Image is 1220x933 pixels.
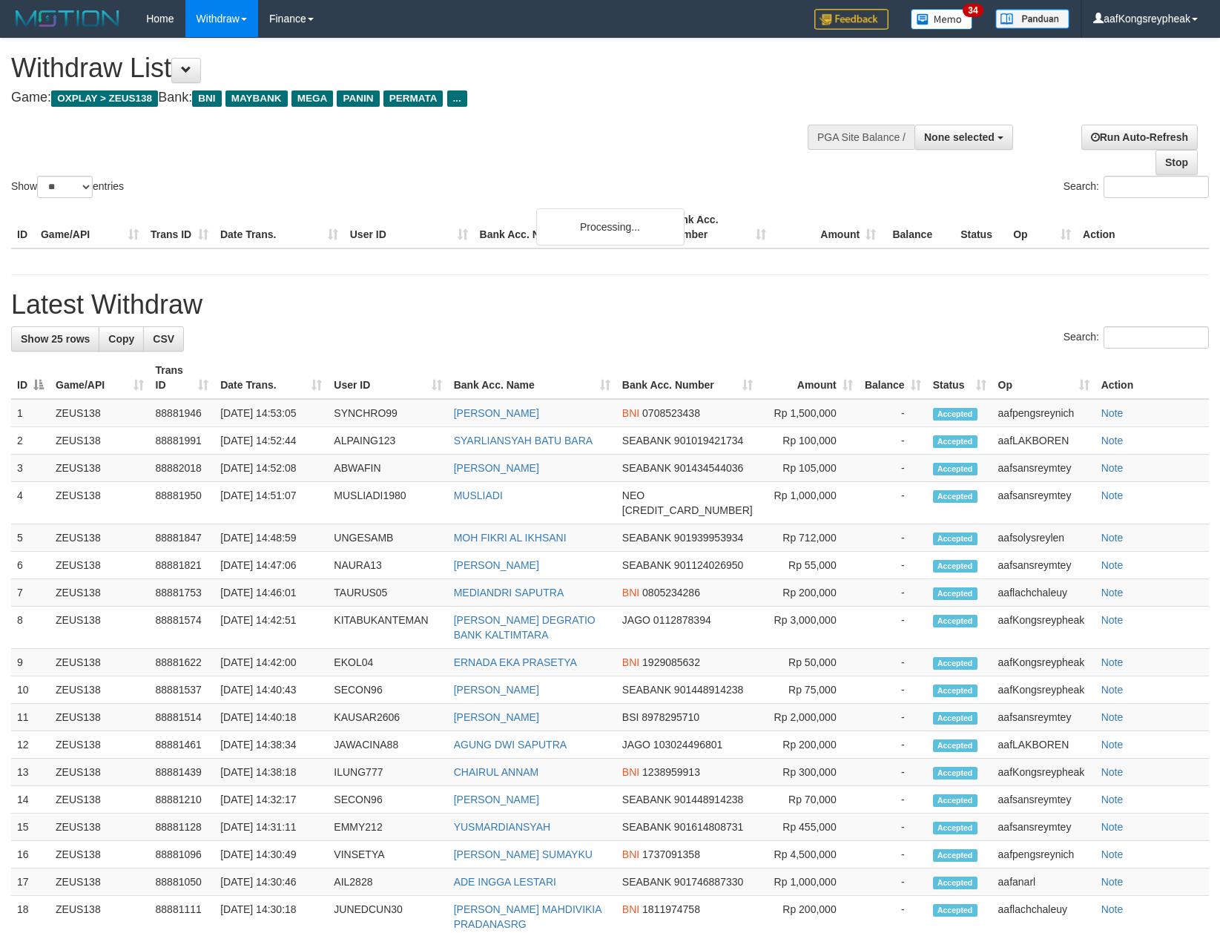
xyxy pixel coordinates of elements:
a: Note [1101,876,1124,888]
td: 88881622 [150,649,215,676]
span: Accepted [933,712,977,725]
span: Copy 901448914238 to clipboard [674,794,743,805]
label: Show entries [11,176,124,198]
th: Op: activate to sort column ascending [992,357,1095,399]
td: Rp 1,000,000 [759,868,859,896]
span: Accepted [933,533,977,545]
td: - [859,868,927,896]
td: aafKongsreypheak [992,676,1095,704]
th: User ID [344,206,474,248]
span: BNI [622,848,639,860]
span: SEABANK [622,821,671,833]
span: Copy [108,333,134,345]
a: [PERSON_NAME] [454,407,539,419]
span: BNI [622,407,639,419]
th: Bank Acc. Number: activate to sort column ascending [616,357,759,399]
td: SYNCHRO99 [328,399,447,427]
select: Showentries [37,176,93,198]
td: 3 [11,455,50,482]
td: aafsansreymtey [992,482,1095,524]
td: 88881210 [150,786,215,814]
td: 6 [11,552,50,579]
span: Copy 1238959913 to clipboard [642,766,700,778]
td: ZEUS138 [50,731,150,759]
span: Accepted [933,435,977,448]
td: ZEUS138 [50,455,150,482]
td: [DATE] 14:47:06 [214,552,328,579]
span: Copy 901019421734 to clipboard [674,435,743,446]
span: Accepted [933,615,977,627]
td: - [859,579,927,607]
td: 88881439 [150,759,215,786]
span: SEABANK [622,435,671,446]
button: None selected [914,125,1013,150]
td: 10 [11,676,50,704]
span: Accepted [933,904,977,917]
span: Accepted [933,767,977,779]
td: MUSLIADI1980 [328,482,447,524]
td: SECON96 [328,676,447,704]
td: 11 [11,704,50,731]
span: Accepted [933,794,977,807]
td: ZEUS138 [50,399,150,427]
td: [DATE] 14:42:51 [214,607,328,649]
td: 88881574 [150,607,215,649]
td: 17 [11,868,50,896]
td: ZEUS138 [50,649,150,676]
span: Accepted [933,849,977,862]
td: [DATE] 14:32:17 [214,786,328,814]
td: EKOL04 [328,649,447,676]
a: [PERSON_NAME] [454,794,539,805]
th: Game/API: activate to sort column ascending [50,357,150,399]
td: aafpengsreynich [992,399,1095,427]
td: ZEUS138 [50,427,150,455]
label: Search: [1064,326,1209,349]
td: ZEUS138 [50,579,150,607]
h4: Game: Bank: [11,90,799,105]
td: ZEUS138 [50,868,150,896]
span: Accepted [933,408,977,421]
input: Search: [1104,326,1209,349]
td: aafanarl [992,868,1095,896]
span: BNI [622,656,639,668]
a: Note [1101,766,1124,778]
td: - [859,399,927,427]
th: ID [11,206,35,248]
span: MEGA [291,90,334,107]
td: ZEUS138 [50,676,150,704]
td: - [859,759,927,786]
td: Rp 712,000 [759,524,859,552]
td: aafsansreymtey [992,704,1095,731]
td: 88881096 [150,841,215,868]
a: Copy [99,326,144,352]
a: Note [1101,903,1124,915]
th: Amount [772,206,882,248]
td: 5 [11,524,50,552]
th: Status [954,206,1007,248]
a: AGUNG DWI SAPUTRA [454,739,567,751]
span: NEO [622,489,644,501]
span: Copy 0112878394 to clipboard [653,614,711,626]
td: - [859,841,927,868]
td: Rp 70,000 [759,786,859,814]
span: SEABANK [622,794,671,805]
a: Run Auto-Refresh [1081,125,1198,150]
a: MOH FIKRI AL IKHSANI [454,532,567,544]
a: Note [1101,587,1124,599]
td: [DATE] 14:52:08 [214,455,328,482]
td: - [859,786,927,814]
td: aafsansreymtey [992,455,1095,482]
td: Rp 200,000 [759,731,859,759]
a: [PERSON_NAME] SUMAYKU [454,848,593,860]
td: Rp 75,000 [759,676,859,704]
th: Bank Acc. Name [474,206,663,248]
th: User ID: activate to sort column ascending [328,357,447,399]
a: Show 25 rows [11,326,99,352]
a: [PERSON_NAME] MAHDIVIKIA PRADANASRG [454,903,601,930]
a: [PERSON_NAME] [454,684,539,696]
td: 88881950 [150,482,215,524]
td: Rp 50,000 [759,649,859,676]
span: Accepted [933,739,977,752]
span: Copy 1811974758 to clipboard [642,903,700,915]
td: ZEUS138 [50,524,150,552]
